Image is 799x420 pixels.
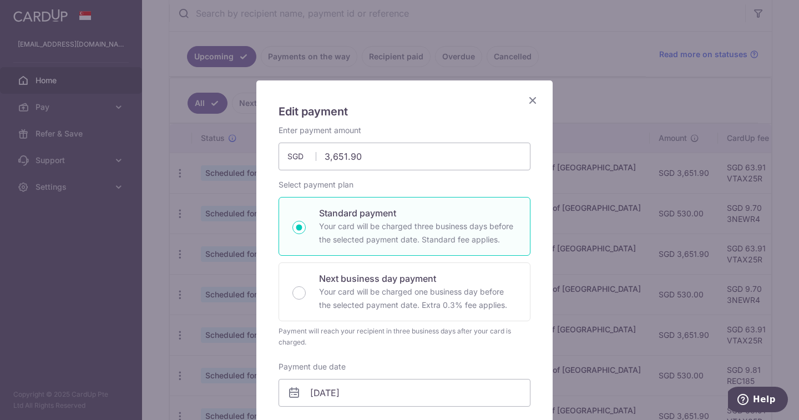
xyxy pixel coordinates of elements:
[279,361,346,372] label: Payment due date
[728,387,788,414] iframe: Opens a widget where you can find more information
[279,125,361,136] label: Enter payment amount
[319,220,517,246] p: Your card will be charged three business days before the selected payment date. Standard fee appl...
[319,285,517,312] p: Your card will be charged one business day before the selected payment date. Extra 0.3% fee applies.
[279,379,530,407] input: DD / MM / YYYY
[279,179,353,190] label: Select payment plan
[319,206,517,220] p: Standard payment
[279,326,530,348] div: Payment will reach your recipient in three business days after your card is charged.
[526,94,539,107] button: Close
[279,143,530,170] input: 0.00
[287,151,316,162] span: SGD
[319,272,517,285] p: Next business day payment
[279,103,530,120] h5: Edit payment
